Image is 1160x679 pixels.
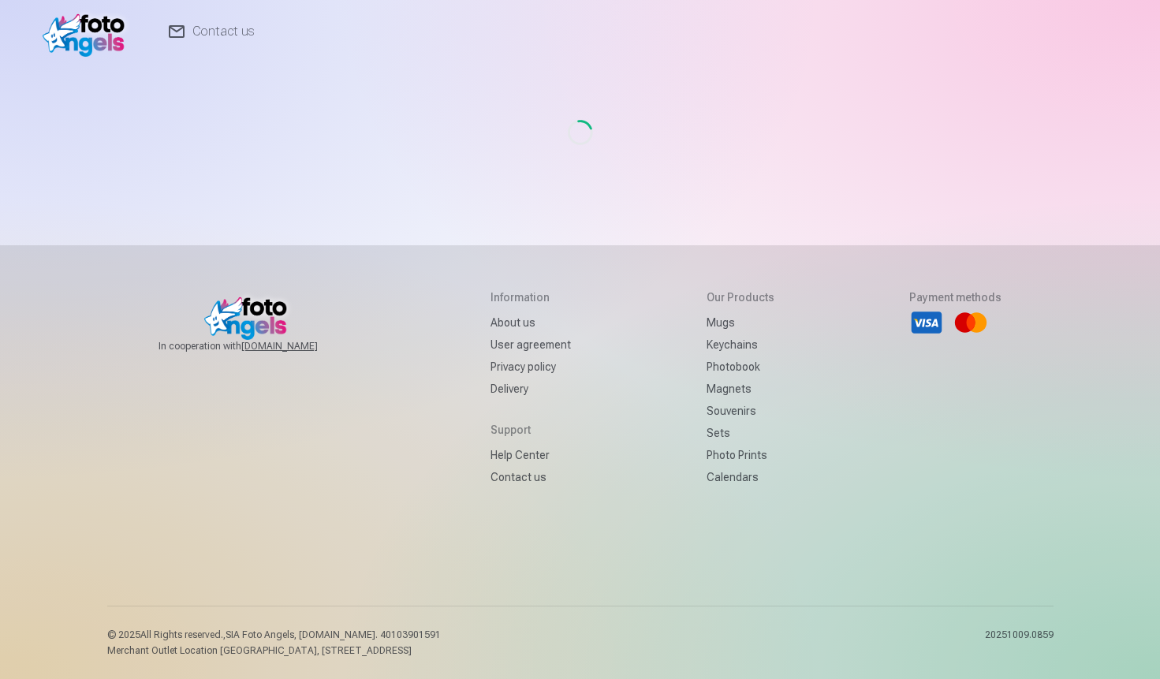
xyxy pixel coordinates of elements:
p: © 2025 All Rights reserved. , [107,629,441,641]
img: /fa2 [43,6,133,57]
span: In cooperation with [159,340,356,353]
a: About us [490,312,571,334]
a: Contact us [490,466,571,488]
a: Magnets [707,378,774,400]
h5: Information [490,289,571,305]
a: Keychains [707,334,774,356]
a: Privacy policy [490,356,571,378]
li: Visa [909,305,944,340]
p: Merchant Outlet Location [GEOGRAPHIC_DATA], [STREET_ADDRESS] [107,644,441,657]
span: SIA Foto Angels, [DOMAIN_NAME]. 40103901591 [226,629,441,640]
h5: Our products [707,289,774,305]
a: Delivery [490,378,571,400]
a: Calendars [707,466,774,488]
li: Mastercard [953,305,988,340]
a: Sets [707,422,774,444]
a: Help Center [490,444,571,466]
h5: Support [490,422,571,438]
a: User agreement [490,334,571,356]
a: Mugs [707,312,774,334]
h5: Payment methods [909,289,1001,305]
a: Photobook [707,356,774,378]
a: [DOMAIN_NAME] [241,340,356,353]
a: Souvenirs [707,400,774,422]
a: Photo prints [707,444,774,466]
p: 20251009.0859 [985,629,1054,657]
